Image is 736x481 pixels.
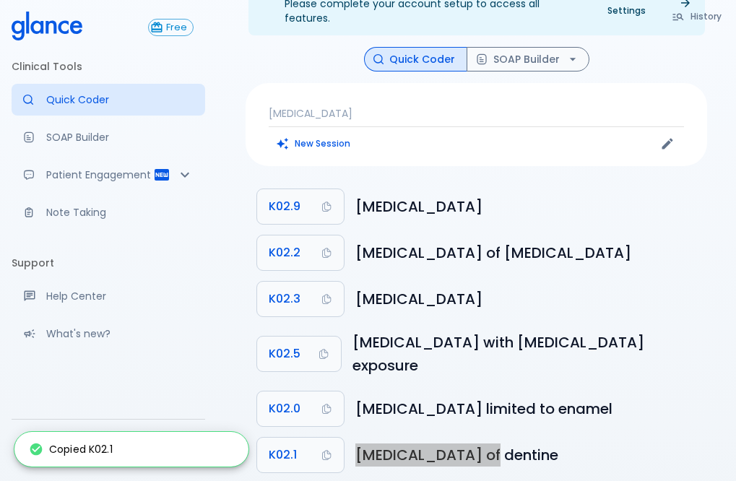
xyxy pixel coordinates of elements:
[355,397,696,420] h6: Caries limited to enamel
[257,189,344,224] button: Copy Code K02.9 to clipboard
[12,49,205,84] li: Clinical Tools
[355,241,696,264] h6: Caries of cementum
[46,130,194,144] p: SOAP Builder
[352,331,696,377] h6: Caries with pulp exposure
[46,289,194,303] p: Help Center
[664,6,730,27] button: History
[269,289,300,309] span: K02.3
[269,196,300,217] span: K02.9
[257,438,344,472] button: Copy Code K02.1 to clipboard
[46,205,194,220] p: Note Taking
[29,436,113,462] div: Copied K02.1
[355,195,696,218] h6: Dental caries, unspecified
[46,92,194,107] p: Quick Coder
[257,282,344,316] button: Copy Code K02.3 to clipboard
[160,22,193,33] span: Free
[269,445,297,465] span: K02.1
[467,47,589,72] button: SOAP Builder
[257,337,341,371] button: Copy Code K02.5 to clipboard
[12,280,205,312] a: Get help from our support team
[12,246,205,280] li: Support
[257,391,344,426] button: Copy Code K02.0 to clipboard
[148,19,205,36] a: Click to view or change your subscription
[269,243,300,263] span: K02.2
[355,443,696,467] h6: Caries of dentine
[269,344,300,364] span: K02.5
[657,133,678,155] button: Edit
[355,287,696,311] h6: Arrested dental caries
[269,399,300,419] span: K02.0
[12,367,205,402] li: Settings
[46,326,194,341] p: What's new?
[12,425,205,475] div: [PERSON_NAME][GEOGRAPHIC_DATA]
[269,106,684,121] p: [MEDICAL_DATA]
[257,235,344,270] button: Copy Code K02.2 to clipboard
[148,19,194,36] button: Free
[12,318,205,350] div: Recent updates and feature releases
[46,168,153,182] p: Patient Engagement
[269,133,359,154] button: Clears all inputs and results.
[364,47,467,72] button: Quick Coder
[12,159,205,191] div: Patient Reports & Referrals
[12,196,205,228] a: Advanced note-taking
[12,84,205,116] a: Moramiz: Find ICD10AM codes instantly
[12,121,205,153] a: Docugen: Compose a clinical documentation in seconds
